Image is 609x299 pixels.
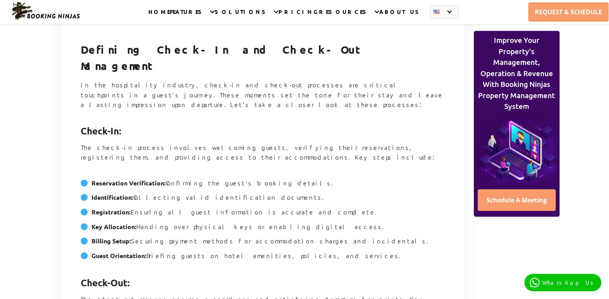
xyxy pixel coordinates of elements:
[278,8,319,24] a: PRICING
[81,143,445,172] p: The check-in process involves welcoming guests, verifying their reservations, registering them, a...
[528,2,609,22] a: REQUEST & SCHEDULE
[543,279,596,286] p: WhatsApp Us
[92,208,131,216] strong: Registration:
[81,222,445,236] li: Handing over physical keys or enabling digital access.
[81,236,445,251] li: Securing payment methods for accommodation charges and incidentals.
[379,8,422,24] a: ABOUT US
[92,251,146,260] strong: Guest Orientation:
[148,8,170,24] a: HOME
[215,8,269,24] a: SOLUTIONS
[92,223,136,231] strong: Key Allocation:
[81,178,445,193] li: Confirming the guest’s booking details.
[170,8,205,24] a: FEATURES
[81,207,445,222] li: Ensuring all guest information is accurate and complete.
[81,42,363,72] strong: Defining Check-In and Check-Out Management
[81,125,121,137] strong: Check-In:
[319,8,370,24] a: RESOURCES
[81,277,130,289] strong: Check-Out:
[92,193,133,201] strong: Identification:
[81,192,445,207] li: Collecting valid identification documents.
[478,189,556,211] a: Schedule A Meeting
[476,35,557,112] p: Improve Your Property's Management, Operation & Revenue With Booking Ninjas Property Management S...
[92,179,166,187] strong: Reservation Verification:
[476,112,557,187] img: blog-cta-bg_aside.png
[81,80,445,119] p: In the hospitality industry, check-in and check-out processes are critical touchpoints in a guest...
[524,274,601,291] a: WhatsApp Us
[92,237,131,245] strong: Billing Setup:
[11,2,80,21] img: Booking Ninjas Logo
[81,251,445,265] li: Briefing guests on hotel amenities, policies, and services.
